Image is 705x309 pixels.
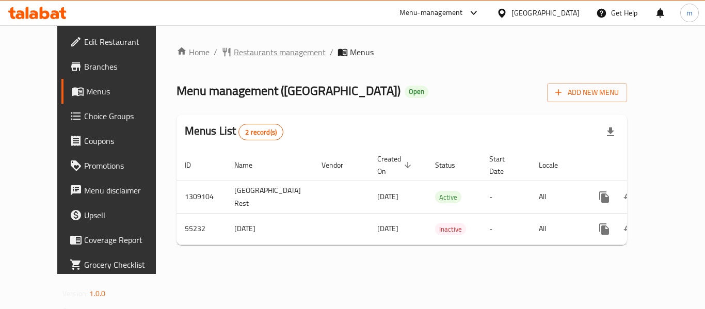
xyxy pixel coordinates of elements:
[177,150,699,245] table: enhanced table
[592,217,617,241] button: more
[405,86,428,98] div: Open
[239,127,283,137] span: 2 record(s)
[177,181,226,213] td: 1309104
[84,184,167,197] span: Menu disclaimer
[221,46,326,58] a: Restaurants management
[185,123,283,140] h2: Menus List
[539,159,571,171] span: Locale
[377,153,414,177] span: Created On
[617,185,642,209] button: Change Status
[238,124,283,140] div: Total records count
[330,46,333,58] li: /
[226,181,313,213] td: [GEOGRAPHIC_DATA] Rest
[61,203,175,227] a: Upsell
[61,104,175,128] a: Choice Groups
[61,178,175,203] a: Menu disclaimer
[377,222,398,235] span: [DATE]
[555,86,619,99] span: Add New Menu
[84,159,167,172] span: Promotions
[592,185,617,209] button: more
[489,153,518,177] span: Start Date
[84,209,167,221] span: Upsell
[177,79,400,102] span: Menu management ( [GEOGRAPHIC_DATA] )
[62,287,88,300] span: Version:
[177,213,226,245] td: 55232
[350,46,374,58] span: Menus
[481,213,531,245] td: -
[185,159,204,171] span: ID
[399,7,463,19] div: Menu-management
[61,54,175,79] a: Branches
[584,150,699,181] th: Actions
[617,217,642,241] button: Change Status
[435,191,461,203] span: Active
[61,128,175,153] a: Coupons
[226,213,313,245] td: [DATE]
[89,287,105,300] span: 1.0.0
[86,85,167,97] span: Menus
[84,258,167,271] span: Grocery Checklist
[377,190,398,203] span: [DATE]
[214,46,217,58] li: /
[84,234,167,246] span: Coverage Report
[84,36,167,48] span: Edit Restaurant
[234,46,326,58] span: Restaurants management
[547,83,627,102] button: Add New Menu
[84,135,167,147] span: Coupons
[61,29,175,54] a: Edit Restaurant
[84,60,167,73] span: Branches
[686,7,693,19] span: m
[322,159,357,171] span: Vendor
[531,213,584,245] td: All
[61,227,175,252] a: Coverage Report
[435,159,469,171] span: Status
[598,120,623,144] div: Export file
[84,110,167,122] span: Choice Groups
[481,181,531,213] td: -
[531,181,584,213] td: All
[234,159,266,171] span: Name
[435,223,466,235] span: Inactive
[511,7,580,19] div: [GEOGRAPHIC_DATA]
[61,252,175,277] a: Grocery Checklist
[61,79,175,104] a: Menus
[61,153,175,178] a: Promotions
[177,46,210,58] a: Home
[405,87,428,96] span: Open
[177,46,627,58] nav: breadcrumb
